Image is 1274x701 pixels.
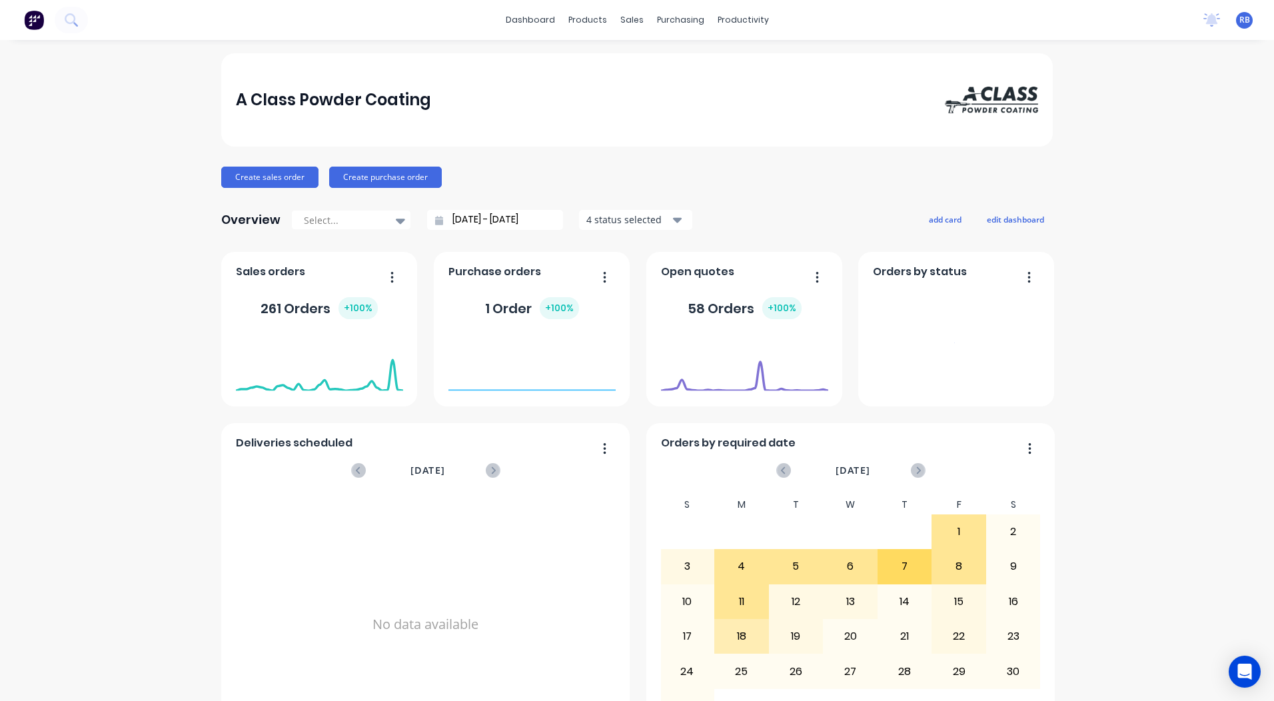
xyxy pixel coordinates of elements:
div: 19 [770,620,823,653]
span: [DATE] [836,463,870,478]
div: 58 Orders [688,297,802,319]
span: Orders by status [873,264,967,280]
div: 12 [770,585,823,618]
div: 16 [987,585,1040,618]
div: 6 [824,550,877,583]
div: 27 [824,654,877,688]
div: 30 [987,654,1040,688]
div: 11 [715,585,768,618]
div: 4 [715,550,768,583]
img: A Class Powder Coating [945,87,1038,113]
div: 24 [661,654,714,688]
div: A Class Powder Coating [236,87,431,113]
div: M [714,495,769,514]
button: 4 status selected [579,210,692,230]
span: [DATE] [410,463,445,478]
div: 9 [987,550,1040,583]
div: 8 [932,550,985,583]
div: 5 [770,550,823,583]
div: 18 [715,620,768,653]
div: 22 [932,620,985,653]
div: Open Intercom Messenger [1229,656,1261,688]
div: S [660,495,715,514]
div: + 100 % [762,297,802,319]
div: sales [614,10,650,30]
a: dashboard [499,10,562,30]
span: Sales orders [236,264,305,280]
div: 3 [661,550,714,583]
div: 1 [932,515,985,548]
div: S [986,495,1041,514]
div: Overview [221,207,281,233]
div: 13 [824,585,877,618]
div: 14 [878,585,932,618]
div: 29 [932,654,985,688]
div: T [878,495,932,514]
div: 261 Orders [261,297,378,319]
div: 26 [770,654,823,688]
div: + 100 % [338,297,378,319]
div: 21 [878,620,932,653]
button: Create sales order [221,167,318,188]
div: W [823,495,878,514]
div: 25 [715,654,768,688]
div: 20 [824,620,877,653]
div: + 100 % [540,297,579,319]
div: 1 Order [485,297,579,319]
div: 7 [878,550,932,583]
span: Deliveries scheduled [236,435,352,451]
span: Purchase orders [448,264,541,280]
div: products [562,10,614,30]
button: add card [920,211,970,228]
div: 28 [878,654,932,688]
div: 4 status selected [586,213,670,227]
div: 2 [987,515,1040,548]
div: 10 [661,585,714,618]
span: RB [1239,14,1250,26]
div: T [769,495,824,514]
button: Create purchase order [329,167,442,188]
button: edit dashboard [978,211,1053,228]
img: Factory [24,10,44,30]
div: 17 [661,620,714,653]
div: purchasing [650,10,711,30]
div: productivity [711,10,776,30]
span: Open quotes [661,264,734,280]
div: 15 [932,585,985,618]
div: F [932,495,986,514]
div: 23 [987,620,1040,653]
